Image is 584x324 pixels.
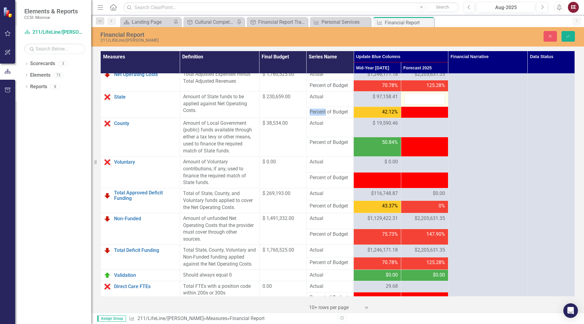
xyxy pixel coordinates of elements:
img: Below Plan [104,192,111,199]
span: Assign Group [97,315,126,322]
input: Search Below... [24,44,85,54]
span: $ 0.00 [384,159,398,165]
span: Percent of Budget [310,294,350,301]
span: $ 0.00 [262,159,276,165]
span: 42.12% [382,109,398,116]
span: $ 97,158.41 [373,93,398,100]
span: Elements & Reports [24,8,78,15]
a: Total Approved Deficit Funding [114,190,177,201]
span: Actual [310,283,350,290]
span: $2,205,631.35 [415,247,445,254]
div: Total Adjusted Expenses minus Total Adjusted Revenues [183,71,256,85]
a: Validation [114,273,177,278]
div: Amount of unfunded Net Operating Costs that the provider must cover through other sources. [183,215,256,243]
span: 29.68 [386,283,398,290]
span: $ 230,659.00 [262,94,290,99]
span: $0.00 [433,272,445,279]
span: Actual [310,120,350,127]
img: Data Error [104,283,111,290]
span: $ 1,760,525.00 [262,71,294,77]
span: Actual [310,272,350,279]
span: Actual [310,190,350,197]
span: Actual [310,247,350,254]
img: Below Plan [104,71,111,78]
div: Landing Page [132,18,172,26]
a: Voluntary [114,159,177,165]
span: $1,129,422.31 [367,215,398,222]
span: $0.00 [386,272,398,279]
a: 211/LifeLine/[PERSON_NAME] [137,315,204,321]
span: $116,748.87 [371,190,398,197]
span: $1,246,171.18 [367,71,398,78]
img: On Target [104,272,111,279]
a: 211/LifeLine/[PERSON_NAME] [24,29,85,36]
div: Open Intercom Messenger [563,303,578,318]
span: Actual [310,71,350,78]
span: 125.28% [426,82,445,89]
a: Total Deficit Funding [114,248,177,253]
img: Below Plan [104,247,111,254]
div: Amount of Local Government (public) funds available through either a tax levy or other means, use... [183,120,256,155]
span: 147.90% [426,231,445,238]
img: Data Error [104,93,111,101]
a: Non-Funded [114,216,177,221]
div: 3 [58,61,68,66]
div: » » [129,315,333,322]
span: $2,205,631.35 [415,71,445,78]
div: Personal Services [322,18,369,26]
span: 125.28% [426,259,445,266]
div: Financial Report [385,19,433,26]
div: Amount of Voluntary contributions, if any, used to finance the required match of State funds. [183,159,256,186]
span: Percent of Budget [310,259,350,266]
a: Financial Report Tracker [248,18,306,26]
a: Landing Page [122,18,172,26]
a: Elements [30,72,50,79]
input: Search ClearPoint... [123,2,459,13]
span: $ 269,193.00 [262,190,290,196]
span: $ 1,491,332.00 [262,215,294,221]
span: 70.78% [382,259,398,266]
span: 0% [439,203,445,210]
div: Financial Report [100,31,367,38]
div: Aug-2025 [479,4,533,11]
a: Reports [30,83,47,90]
img: Data Error [104,159,111,166]
span: 70.78% [382,82,398,89]
span: Actual [310,215,350,222]
span: Percent of Budget [310,231,350,238]
button: Search [427,3,457,12]
span: $ 1,760,525.00 [262,247,294,253]
span: $0.00 [433,190,445,197]
div: Should always equal 0 [183,272,256,279]
a: Personal Services [311,18,369,26]
a: County [114,121,177,126]
a: Net Operating Costs [114,72,177,77]
span: Percent of Budget [310,203,350,210]
a: Cultural Competency Agency Ethnicity Information [185,18,235,26]
small: CCSI: Monroe [24,15,78,20]
span: 43.37% [382,203,398,210]
button: EE [568,2,579,13]
img: Data Error [104,120,111,127]
span: Percent of Budget [310,139,350,146]
span: Search [436,5,449,9]
a: Measures [206,315,227,321]
div: Financial Report Tracker [258,18,306,26]
a: Direct Care FTEs [114,284,177,289]
span: 50.84% [382,139,398,146]
span: $1,246,171.18 [367,247,398,254]
span: 75.73% [382,231,398,238]
div: 211/LifeLine/[PERSON_NAME] [100,38,367,43]
span: Percent of Budget [310,82,350,89]
img: Below Plan [104,215,111,222]
span: Actual [310,159,350,165]
div: Cultural Competency Agency Ethnicity Information [195,18,235,26]
div: Amount of State funds to be applied against Net Operating Costs. [183,93,256,114]
span: Percent of Budget [310,109,350,116]
a: State [114,94,177,100]
span: Percent of Budget [310,174,350,181]
div: Total State, County, Voluntary and Non-Funded funding applied against the Net Operating Costs. [183,247,256,268]
div: Financial Report [230,315,265,321]
span: $ 38,534.00 [262,120,288,126]
span: 0.00 [262,283,272,289]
